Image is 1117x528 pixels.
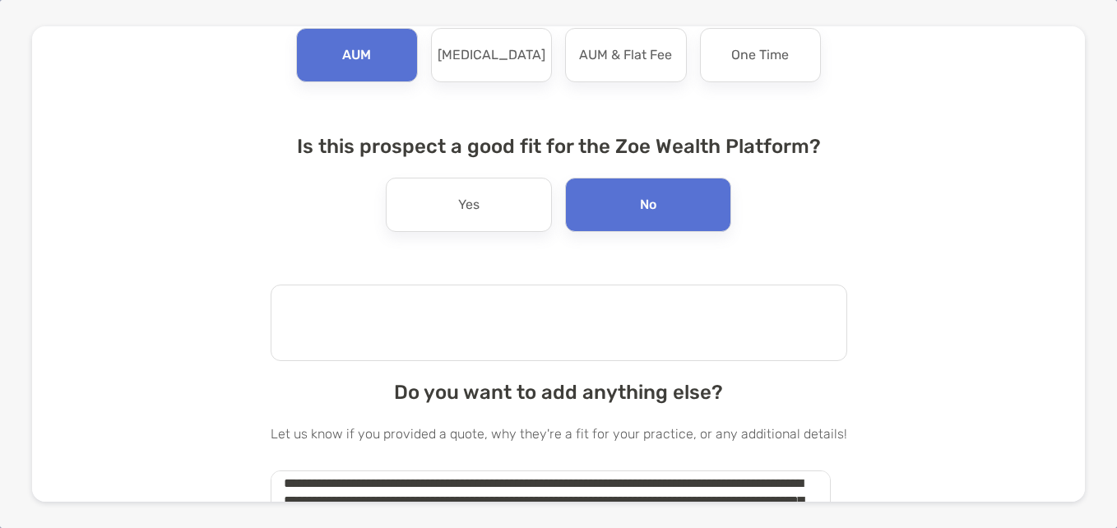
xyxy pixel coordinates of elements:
p: AUM & Flat Fee [579,42,672,68]
h4: Is this prospect a good fit for the Zoe Wealth Platform? [271,135,847,158]
h4: Do you want to add anything else? [271,381,847,404]
p: [MEDICAL_DATA] [438,42,545,68]
p: Let us know if you provided a quote, why they're a fit for your practice, or any additional details! [271,424,847,444]
p: Yes [458,192,480,218]
p: No [640,192,656,218]
p: One Time [731,42,789,68]
p: AUM [342,42,371,68]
